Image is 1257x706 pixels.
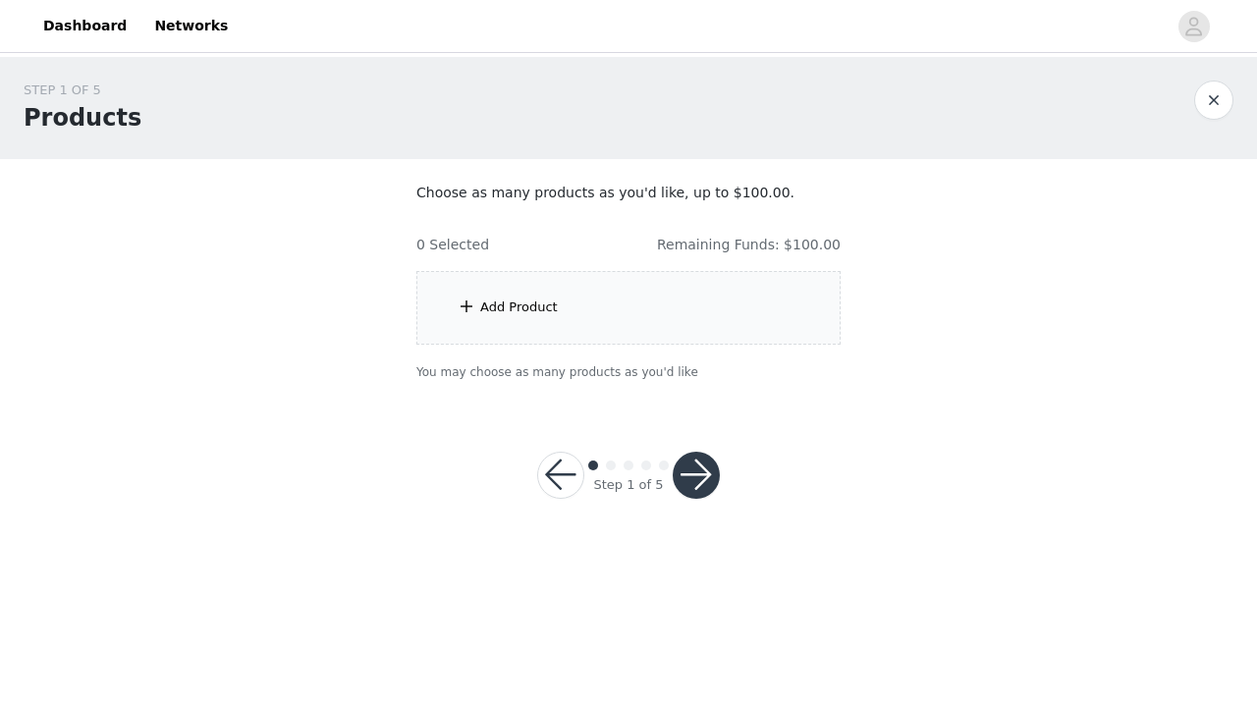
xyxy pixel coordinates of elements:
div: STEP 1 OF 5 [24,81,141,100]
h4: Remaining Funds: $100.00 [657,235,841,255]
p: You may choose as many products as you'd like [416,363,841,381]
h4: 0 Selected [416,235,489,255]
div: avatar [1184,11,1203,42]
a: Dashboard [31,4,138,48]
h1: Products [24,100,141,136]
div: Step 1 of 5 [593,475,663,495]
div: Add Product [480,298,558,317]
p: Choose as many products as you'd like, up to $100.00. [416,183,841,203]
a: Networks [142,4,240,48]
